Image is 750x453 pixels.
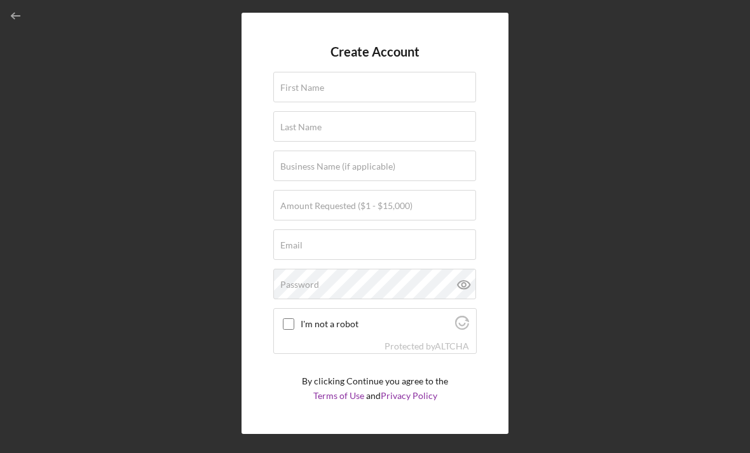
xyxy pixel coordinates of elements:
h4: Create Account [331,44,419,59]
a: Visit Altcha.org [455,321,469,332]
a: Visit Altcha.org [435,341,469,351]
a: Terms of Use [313,390,364,401]
label: Business Name (if applicable) [280,161,395,172]
a: Privacy Policy [381,390,437,401]
label: First Name [280,83,324,93]
label: I'm not a robot [301,319,451,329]
label: Email [280,240,303,250]
label: Password [280,280,319,290]
label: Amount Requested ($1 - $15,000) [280,201,412,211]
label: Last Name [280,122,322,132]
div: Protected by [385,341,469,351]
p: By clicking Continue you agree to the and [302,374,448,403]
